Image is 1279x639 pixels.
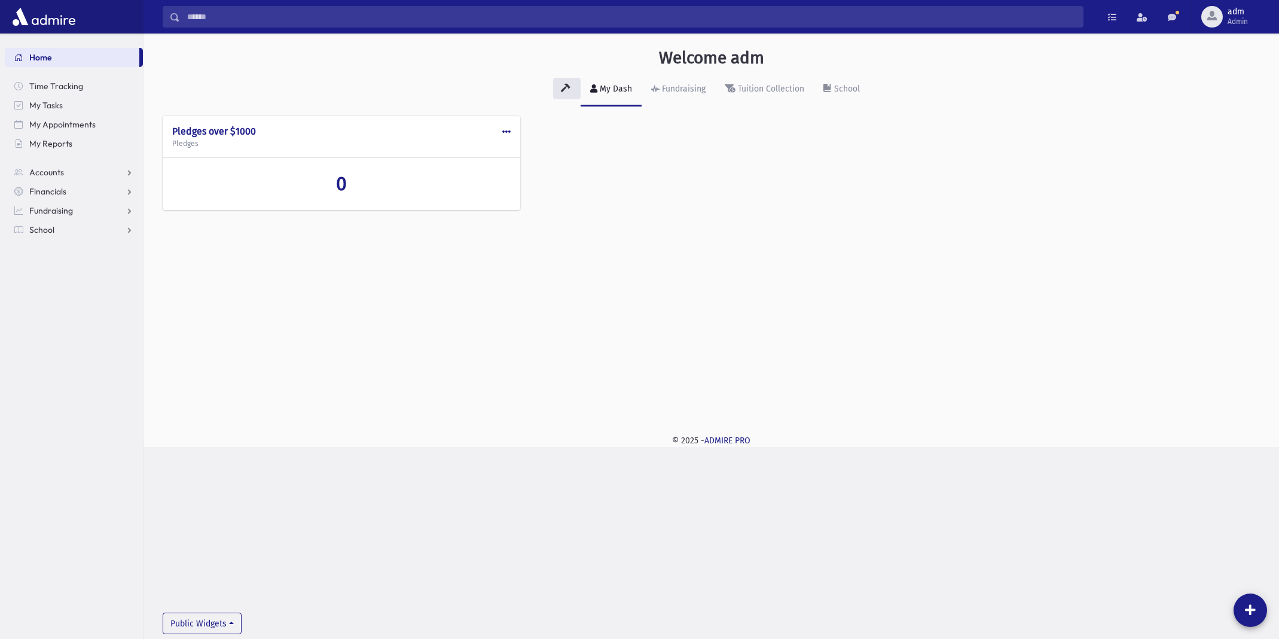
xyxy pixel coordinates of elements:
[29,167,64,178] span: Accounts
[172,172,511,195] a: 0
[10,5,78,29] img: AdmirePro
[5,115,143,134] a: My Appointments
[5,201,143,220] a: Fundraising
[5,48,139,67] a: Home
[29,205,73,216] span: Fundraising
[1228,7,1248,17] span: adm
[597,84,632,94] div: My Dash
[1228,17,1248,26] span: Admin
[5,96,143,115] a: My Tasks
[832,84,860,94] div: School
[172,139,511,148] h5: Pledges
[735,84,804,94] div: Tuition Collection
[163,613,242,634] button: Public Widgets
[5,77,143,96] a: Time Tracking
[180,6,1083,28] input: Search
[814,73,869,106] a: School
[29,119,96,130] span: My Appointments
[642,73,715,106] a: Fundraising
[5,163,143,182] a: Accounts
[659,48,764,68] h3: Welcome adm
[29,186,66,197] span: Financials
[704,436,750,446] a: ADMIRE PRO
[5,134,143,153] a: My Reports
[172,126,511,137] h4: Pledges over $1000
[336,172,347,195] span: 0
[29,100,63,111] span: My Tasks
[29,52,52,63] span: Home
[29,81,83,92] span: Time Tracking
[5,220,143,239] a: School
[163,434,1260,447] div: © 2025 -
[581,73,642,106] a: My Dash
[5,182,143,201] a: Financials
[715,73,814,106] a: Tuition Collection
[29,138,72,149] span: My Reports
[29,224,54,235] span: School
[660,84,706,94] div: Fundraising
